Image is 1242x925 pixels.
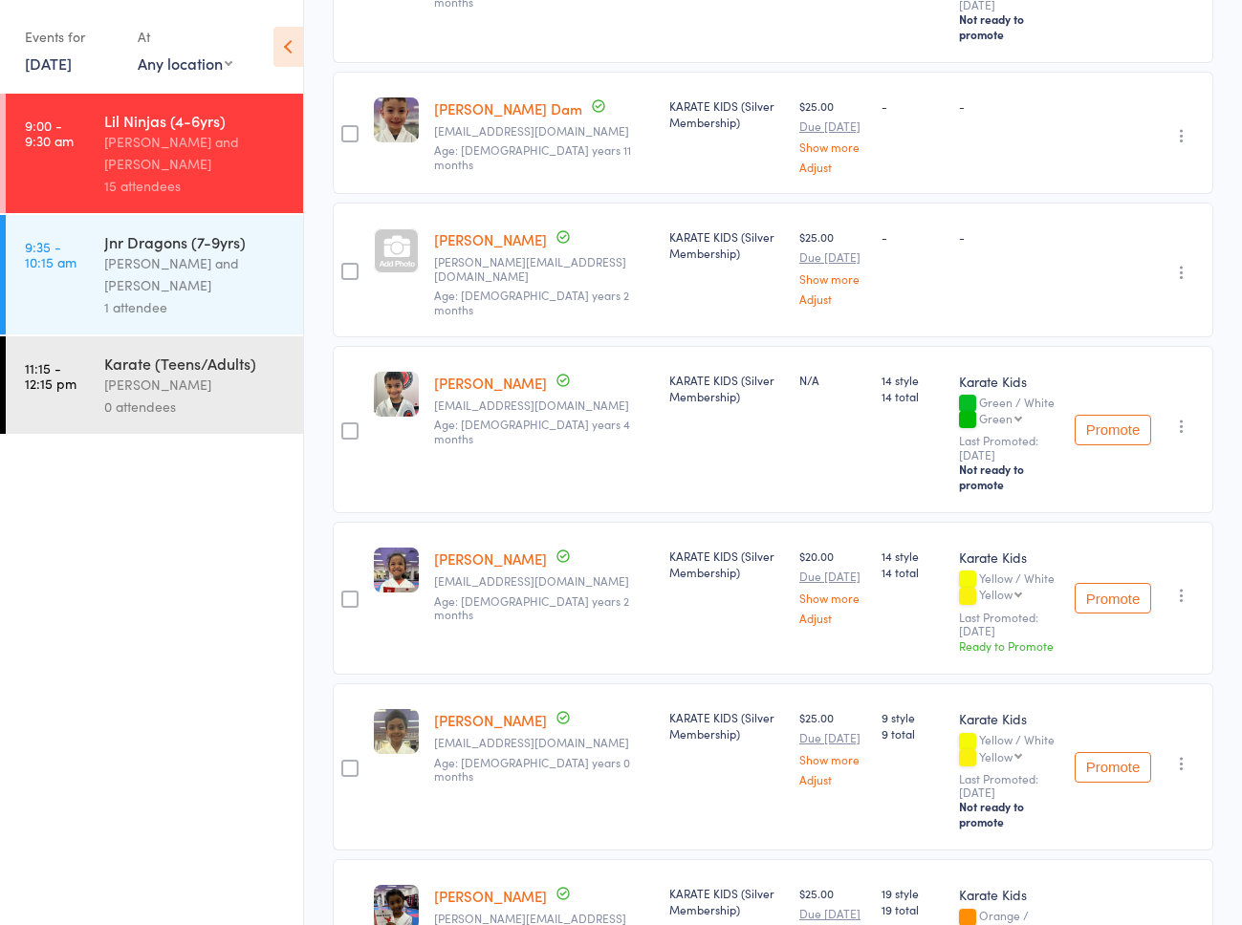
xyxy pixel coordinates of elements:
[882,725,944,742] span: 9 total
[25,239,76,269] time: 9:35 - 10:15 am
[799,548,866,623] div: $20.00
[799,250,866,264] small: Due [DATE]
[374,548,419,592] img: image1726821446.png
[669,228,784,261] div: KARATE KIDS (Silver Membership)
[434,710,547,730] a: [PERSON_NAME]
[959,885,1059,904] div: Karate Kids
[104,296,287,318] div: 1 attendee
[959,772,1059,800] small: Last Promoted: [DATE]
[959,733,1059,765] div: Yellow / White
[799,592,866,604] a: Show more
[434,373,547,393] a: [PERSON_NAME]
[434,416,630,445] span: Age: [DEMOGRAPHIC_DATA] years 4 months
[104,110,287,131] div: Lil Ninjas (4-6yrs)
[799,731,866,744] small: Due [DATE]
[1075,752,1151,783] button: Promote
[669,372,784,404] div: KARATE KIDS (Silver Membership)
[669,709,784,742] div: KARATE KIDS (Silver Membership)
[799,570,866,583] small: Due [DATE]
[434,287,629,316] span: Age: [DEMOGRAPHIC_DATA] years 2 months
[799,228,866,304] div: $25.00
[959,434,1059,462] small: Last Promoted: [DATE]
[6,336,303,434] a: 11:15 -12:15 pmKarate (Teens/Adults)[PERSON_NAME]0 attendees
[25,360,76,391] time: 11:15 - 12:15 pm
[882,548,944,564] span: 14 style
[959,799,1059,829] div: Not ready to promote
[104,374,287,396] div: [PERSON_NAME]
[799,119,866,133] small: Due [DATE]
[979,750,1013,763] div: Yellow
[959,396,1059,428] div: Green / White
[104,131,287,175] div: [PERSON_NAME] and [PERSON_NAME]
[434,124,654,138] small: aliciadwyer08@gmail.com
[6,94,303,213] a: 9:00 -9:30 amLil Ninjas (4-6yrs)[PERSON_NAME] and [PERSON_NAME]15 attendees
[25,53,72,74] a: [DATE]
[669,97,784,130] div: KARATE KIDS (Silver Membership)
[434,549,547,569] a: [PERSON_NAME]
[104,175,287,197] div: 15 attendees
[959,548,1059,567] div: Karate Kids
[104,252,287,296] div: [PERSON_NAME] and [PERSON_NAME]
[959,462,1059,492] div: Not ready to promote
[669,548,784,580] div: KARATE KIDS (Silver Membership)
[882,885,944,901] span: 19 style
[25,21,119,53] div: Events for
[434,255,654,283] small: Christine_khattar@hotmail.com
[138,53,232,74] div: Any location
[882,564,944,580] span: 14 total
[799,773,866,785] a: Adjust
[434,754,630,784] span: Age: [DEMOGRAPHIC_DATA] years 0 months
[882,709,944,725] span: 9 style
[882,901,944,917] span: 19 total
[1075,583,1151,613] button: Promote
[959,611,1059,638] small: Last Promoted: [DATE]
[434,886,547,906] a: [PERSON_NAME]
[25,118,74,148] time: 9:00 - 9:30 am
[959,228,1059,245] div: -
[959,709,1059,728] div: Karate Kids
[959,637,1059,654] div: Ready to Promote
[979,588,1013,600] div: Yellow
[799,753,866,765] a: Show more
[959,571,1059,604] div: Yellow / White
[799,292,866,305] a: Adjust
[959,97,1059,114] div: -
[882,97,944,114] div: -
[374,709,419,754] img: image1749950525.png
[374,372,419,417] img: image1691130607.png
[104,396,287,418] div: 0 attendees
[138,21,232,53] div: At
[1075,415,1151,445] button: Promote
[434,229,547,249] a: [PERSON_NAME]
[669,885,784,917] div: KARATE KIDS (Silver Membership)
[434,141,631,171] span: Age: [DEMOGRAPHIC_DATA] years 11 months
[434,592,629,622] span: Age: [DEMOGRAPHIC_DATA] years 2 months
[882,228,944,245] div: -
[799,97,866,173] div: $25.00
[374,97,419,142] img: image1756189526.png
[799,161,866,173] a: Adjust
[104,231,287,252] div: Jnr Dragons (7-9yrs)
[799,709,866,785] div: $25.00
[799,372,866,388] div: N/A
[959,11,1059,42] div: Not ready to promote
[882,372,944,388] span: 14 style
[6,215,303,334] a: 9:35 -10:15 amJnr Dragons (7-9yrs)[PERSON_NAME] and [PERSON_NAME]1 attendee
[104,353,287,374] div: Karate (Teens/Adults)
[799,140,866,153] a: Show more
[434,736,654,749] small: jay08shan@gmail.com
[799,612,866,624] a: Adjust
[434,98,582,118] a: [PERSON_NAME] Dam
[434,574,654,588] small: mihiraka86@gmail.com
[882,388,944,404] span: 14 total
[799,272,866,285] a: Show more
[959,372,1059,391] div: Karate Kids
[799,907,866,920] small: Due [DATE]
[979,412,1013,424] div: Green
